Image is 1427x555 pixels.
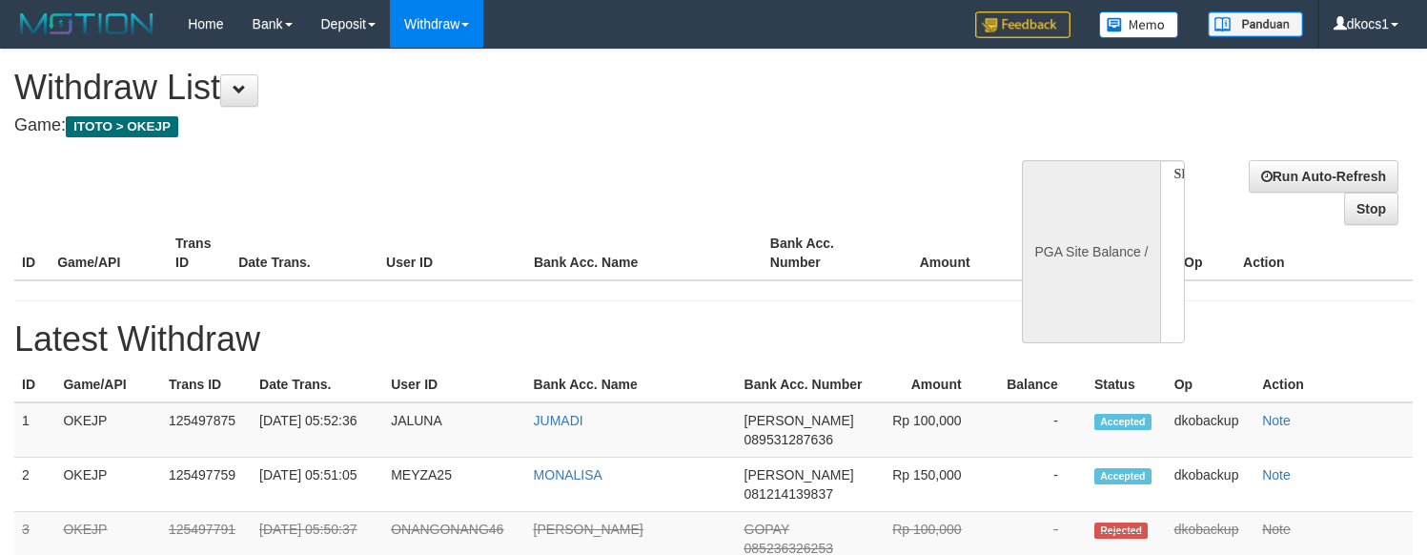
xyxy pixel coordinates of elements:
th: Bank Acc. Number [737,367,877,402]
th: Op [1167,367,1254,402]
th: Trans ID [168,226,231,280]
td: - [990,458,1087,512]
td: [DATE] 05:52:36 [252,402,383,458]
a: Stop [1344,193,1398,225]
th: Balance [990,367,1087,402]
th: ID [14,226,50,280]
th: Op [1176,226,1235,280]
span: GOPAY [744,522,789,537]
td: Rp 150,000 [876,458,989,512]
h1: Withdraw List [14,69,932,107]
th: Bank Acc. Name [526,367,737,402]
span: 081214139837 [744,486,833,502]
th: Bank Acc. Name [526,226,763,280]
th: Bank Acc. Number [763,226,881,280]
td: [DATE] 05:51:05 [252,458,383,512]
th: User ID [383,367,525,402]
div: PGA Site Balance / [1022,160,1159,343]
img: Button%20Memo.svg [1099,11,1179,38]
img: MOTION_logo.png [14,10,159,38]
span: Rejected [1094,523,1148,539]
span: [PERSON_NAME] [744,413,854,428]
td: 125497875 [161,402,252,458]
th: Amount [881,226,999,280]
th: Game/API [55,367,160,402]
th: Trans ID [161,367,252,402]
span: Accepted [1094,414,1152,430]
th: Balance [999,226,1108,280]
td: 1 [14,402,55,458]
img: Feedback.jpg [975,11,1070,38]
img: panduan.png [1208,11,1303,37]
td: Rp 100,000 [876,402,989,458]
h1: Latest Withdraw [14,320,1413,359]
td: OKEJP [55,402,160,458]
td: OKEJP [55,458,160,512]
a: Note [1262,413,1291,428]
th: Date Trans. [231,226,378,280]
a: [PERSON_NAME] [534,522,643,537]
span: ITOTO > OKEJP [66,116,178,137]
td: 2 [14,458,55,512]
td: dkobackup [1167,402,1254,458]
td: dkobackup [1167,458,1254,512]
a: MONALISA [534,467,602,483]
th: Action [1235,226,1413,280]
span: [PERSON_NAME] [744,467,854,483]
th: Date Trans. [252,367,383,402]
h4: Game: [14,116,932,135]
a: Run Auto-Refresh [1249,160,1398,193]
th: Game/API [50,226,168,280]
td: JALUNA [383,402,525,458]
td: MEYZA25 [383,458,525,512]
th: ID [14,367,55,402]
span: 089531287636 [744,432,833,447]
a: Note [1262,467,1291,483]
th: Action [1254,367,1413,402]
td: - [990,402,1087,458]
th: User ID [378,226,526,280]
td: 125497759 [161,458,252,512]
th: Amount [876,367,989,402]
span: Accepted [1094,468,1152,484]
a: JUMADI [534,413,583,428]
a: Note [1262,522,1291,537]
th: Status [1087,367,1167,402]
